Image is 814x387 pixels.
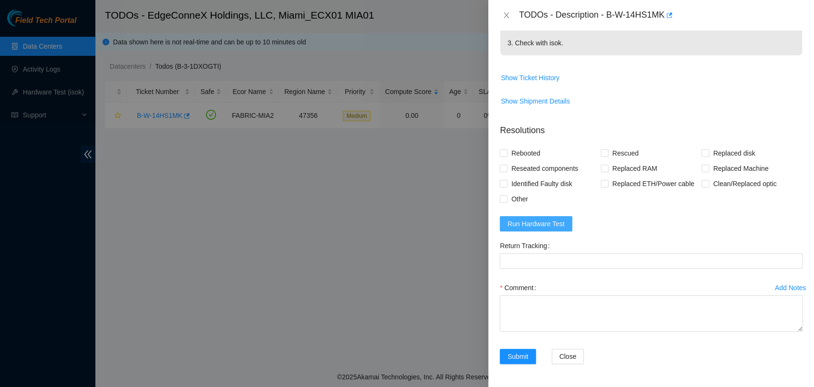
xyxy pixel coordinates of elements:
[500,70,560,85] button: Show Ticket History
[507,176,576,191] span: Identified Faulty disk
[507,219,565,229] span: Run Hardware Test
[500,349,536,364] button: Submit
[500,280,540,295] label: Comment
[501,96,570,106] span: Show Shipment Details
[507,146,544,161] span: Rebooted
[501,73,559,83] span: Show Ticket History
[500,116,803,137] p: Resolutions
[507,351,528,362] span: Submit
[709,146,759,161] span: Replaced disk
[709,161,772,176] span: Replaced Machine
[500,253,803,269] input: Return Tracking
[552,349,584,364] button: Close
[507,191,532,207] span: Other
[500,216,572,231] button: Run Hardware Test
[500,295,803,332] textarea: Comment
[774,280,806,295] button: Add Notes
[775,284,806,291] div: Add Notes
[608,161,661,176] span: Replaced RAM
[559,351,577,362] span: Close
[503,11,510,19] span: close
[507,161,582,176] span: Reseated components
[608,146,642,161] span: Rescued
[519,8,803,23] div: TODOs - Description - B-W-14HS1MK
[500,11,513,20] button: Close
[500,238,554,253] label: Return Tracking
[709,176,780,191] span: Clean/Replaced optic
[500,94,570,109] button: Show Shipment Details
[608,176,698,191] span: Replaced ETH/Power cable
